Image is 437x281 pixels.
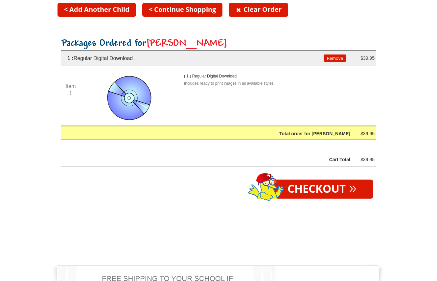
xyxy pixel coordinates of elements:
[78,130,350,138] div: Total order for [PERSON_NAME]
[184,73,250,80] p: ( 1 ) Regular Digital Download
[324,54,346,62] button: Remove
[78,156,350,164] div: Cart Total
[355,156,375,164] div: $39.95
[61,54,324,62] div: Regular Digital Download
[146,38,227,49] span: [PERSON_NAME]
[324,54,343,62] div: Remove
[61,38,376,50] h2: Packages Ordered for
[349,184,356,191] span: »
[229,3,288,17] a: Clear Order
[184,80,365,87] p: Includes ready to print images in all available styles.
[57,3,136,17] a: < Add Another Child
[142,3,222,17] a: < Continue Shopping
[355,54,375,62] div: $39.95
[271,180,373,199] a: Checkout»
[105,73,154,122] img: item image
[67,55,74,61] span: 1 :
[355,130,375,138] div: $39.95
[61,83,80,97] div: Item 1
